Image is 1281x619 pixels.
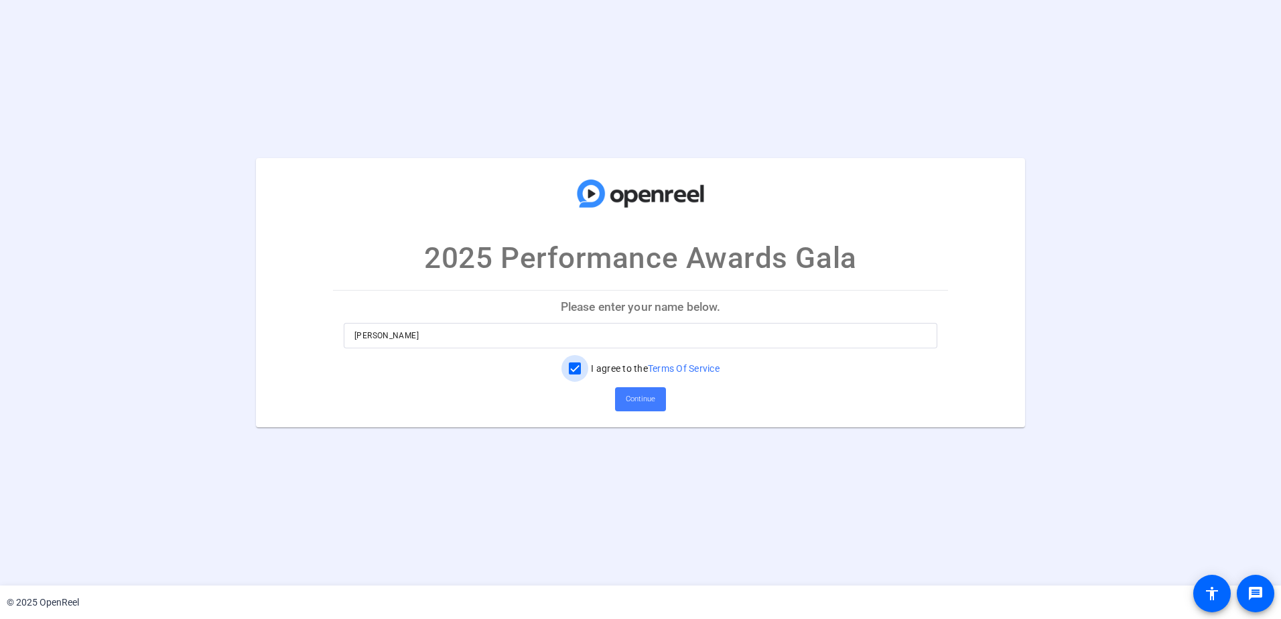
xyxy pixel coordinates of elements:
button: Continue [615,387,666,411]
input: Enter your name [354,328,927,344]
p: Please enter your name below. [333,291,948,323]
img: company-logo [574,171,707,216]
span: Continue [626,389,655,409]
p: 2025 Performance Awards Gala [424,236,856,280]
mat-icon: accessibility [1204,586,1220,602]
label: I agree to the [588,362,720,375]
mat-icon: message [1248,586,1264,602]
div: © 2025 OpenReel [7,596,79,610]
a: Terms Of Service [648,363,720,374]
